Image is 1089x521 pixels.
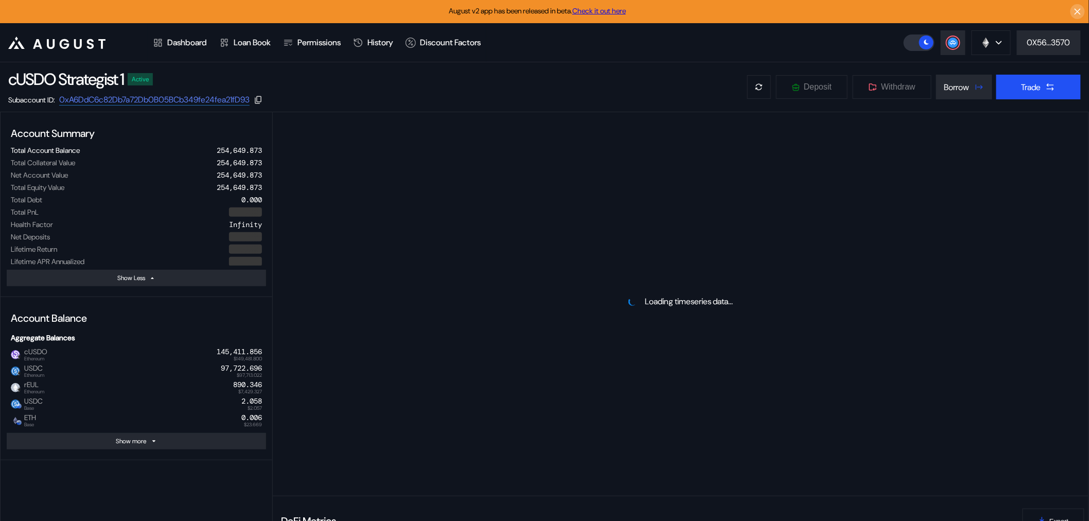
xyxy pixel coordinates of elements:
div: 0X56...3570 [1027,37,1070,48]
span: Deposit [804,82,832,92]
button: Show more [7,433,266,449]
button: Trade [996,75,1081,99]
img: usdc.png [11,367,20,376]
a: Loan Book [213,24,277,62]
span: August v2 app has been released in beta. [449,6,626,15]
span: cUSDO [20,348,47,361]
div: Loan Book [234,37,271,48]
div: Total Debt [11,195,42,204]
div: Total PnL [11,207,39,217]
div: Total Account Balance [11,146,80,155]
div: 254,649.873 [217,170,262,180]
div: 145,411.856 [217,348,262,356]
span: $7,429.327 [238,389,262,394]
div: 2.058 [241,397,262,406]
div: Infinity [229,220,262,229]
img: ethereum.png [11,416,20,425]
div: 254,649.873 [217,158,262,167]
div: Health Factor [11,220,53,229]
span: $23.669 [244,422,262,427]
span: USDC [20,364,44,377]
button: chain logo [972,30,1011,55]
button: 0X56...3570 [1017,30,1081,55]
div: 97,722.696 [221,364,262,373]
div: Active [132,76,149,83]
div: Total Equity Value [11,183,64,192]
div: Trade [1022,82,1041,93]
div: Total Collateral Value [11,158,75,167]
button: Borrow [936,75,992,99]
span: Ethereum [24,356,47,361]
div: Account Balance [7,307,266,329]
img: base-BpWWO12p.svg [16,420,22,425]
img: svg+xml,%3c [16,371,22,376]
a: Permissions [277,24,347,62]
div: Show more [116,437,147,445]
div: Dashboard [167,37,207,48]
img: cUSDO_logo_white.png [11,350,20,359]
span: Ethereum [24,389,44,394]
div: 254,649.873 [217,183,262,192]
img: svg+xml,%3c [16,354,22,359]
div: Loading timeseries data... [645,296,733,307]
span: Ethereum [24,373,44,378]
div: 890.346 [233,380,262,389]
div: Lifetime Return [11,245,57,254]
div: Subaccount ID: [8,95,55,105]
span: $2.057 [248,406,262,411]
img: empty-token.png [11,383,20,392]
span: USDC [20,397,43,410]
div: 0.000 [241,195,262,204]
a: History [347,24,399,62]
div: Discount Factors [420,37,481,48]
div: History [367,37,393,48]
button: Show Less [7,270,266,286]
span: rEUL [20,380,44,394]
img: svg+xml,%3c [16,387,22,392]
img: base-BpWWO12p.svg [16,404,22,409]
span: $97,713.022 [237,373,262,378]
img: pending [628,297,637,306]
span: Withdraw [881,82,916,92]
button: Deposit [776,75,848,99]
a: 0xA6DdC6c82Db7a72Db0B05BCb349fe24fea21fD93 [59,94,250,106]
div: Permissions [297,37,341,48]
span: Base [24,406,43,411]
a: Discount Factors [399,24,487,62]
div: cUSDO Strategist 1 [8,68,124,90]
a: Check it out here [572,6,626,15]
button: Withdraw [852,75,932,99]
div: Show Less [117,274,145,282]
div: Borrow [944,82,970,93]
span: $149,481.800 [234,356,262,361]
span: ETH [20,413,36,427]
a: Dashboard [147,24,213,62]
div: Net Account Value [11,170,68,180]
img: chain logo [980,37,992,48]
span: Base [24,422,36,427]
div: 254,649.873 [217,146,262,155]
div: Account Summary [7,123,266,144]
div: Lifetime APR Annualized [11,257,84,266]
div: 0.006 [241,413,262,422]
div: Net Deposits [11,232,50,241]
div: Aggregate Balances [7,329,266,346]
img: usdc.png [11,400,20,409]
